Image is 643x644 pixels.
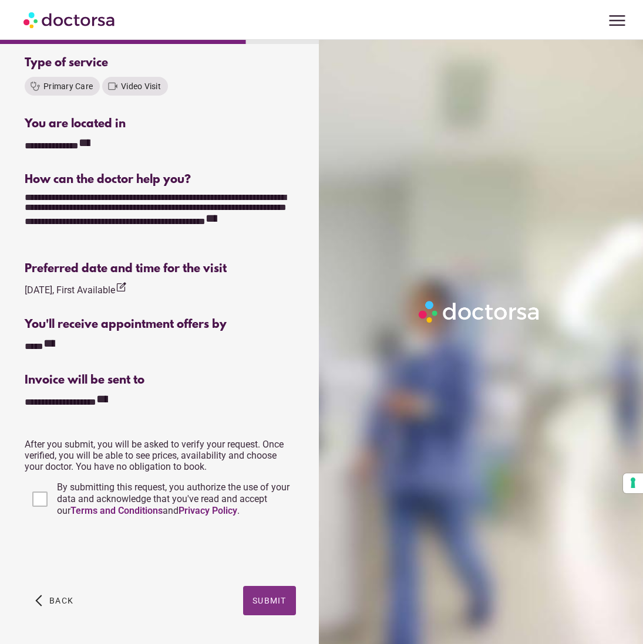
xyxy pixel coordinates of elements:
[25,439,296,472] p: After you submit, you will be asked to verify your request. Once verified, you will be able to se...
[606,9,628,32] span: menu
[253,596,287,605] span: Submit
[25,528,203,574] iframe: reCAPTCHA
[23,6,116,33] img: Doctorsa.com
[415,297,544,326] img: Logo-Doctorsa-trans-White-partial-flat.png
[25,117,296,131] div: You are located in
[25,318,296,331] div: You'll receive appointment offers by
[115,282,127,293] i: edit_square
[25,56,296,70] div: Type of service
[43,82,93,91] span: Primary Care
[121,82,161,91] span: Video Visit
[25,282,127,297] div: [DATE], First Available
[57,482,289,516] span: By submitting this request, you authorize the use of your data and acknowledge that you've read a...
[29,80,41,92] i: stethoscope
[107,80,119,92] i: videocam
[179,505,237,516] a: Privacy Policy
[31,586,78,615] button: arrow_back_ios Back
[49,596,73,605] span: Back
[25,262,296,276] div: Preferred date and time for the visit
[243,586,296,615] button: Submit
[25,173,296,187] div: How can the doctor help you?
[70,505,163,516] a: Terms and Conditions
[623,473,643,493] button: Your consent preferences for tracking technologies
[25,374,296,387] div: Invoice will be sent to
